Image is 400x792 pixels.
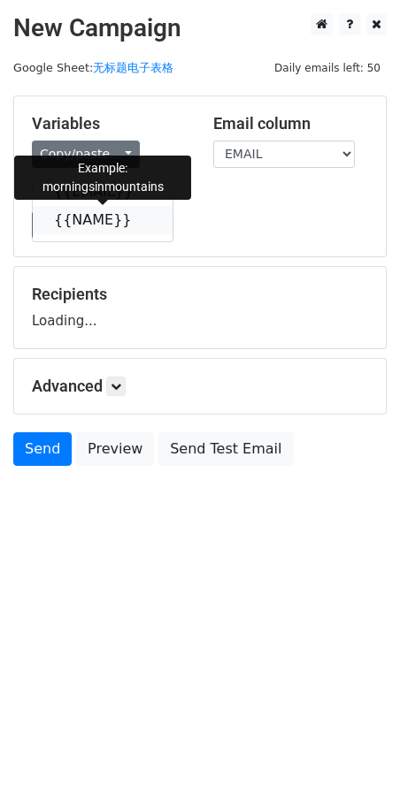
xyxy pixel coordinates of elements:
h5: Recipients [32,285,368,304]
a: Send Test Email [158,432,293,466]
h2: New Campaign [13,13,387,43]
a: {{NAME}} [33,206,173,234]
h5: Advanced [32,377,368,396]
a: Daily emails left: 50 [268,61,387,74]
h5: Variables [32,114,187,133]
div: Example: morningsinmountains [14,156,191,200]
small: Google Sheet: [13,61,173,74]
h5: Email column [213,114,368,133]
span: Daily emails left: 50 [268,58,387,78]
a: 无标题电子表格 [93,61,173,74]
a: Send [13,432,72,466]
a: Preview [76,432,154,466]
a: Copy/paste... [32,141,140,168]
iframe: Chat Widget [312,707,400,792]
div: Loading... [32,285,368,331]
